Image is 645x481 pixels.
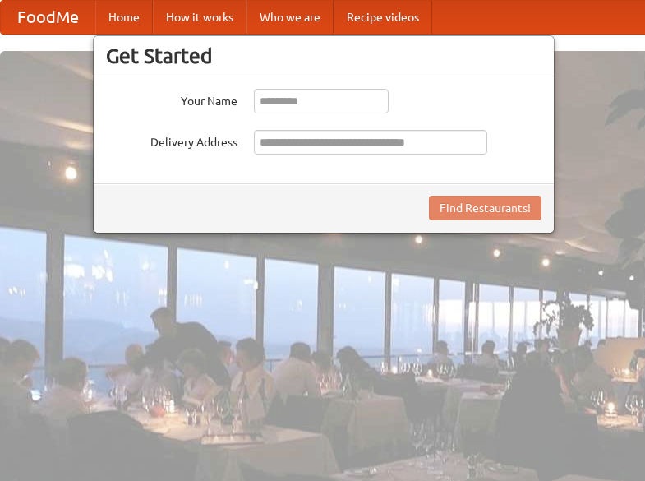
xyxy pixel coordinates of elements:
[334,1,432,34] a: Recipe videos
[106,130,237,150] label: Delivery Address
[1,1,95,34] a: FoodMe
[246,1,334,34] a: Who we are
[106,44,541,68] h3: Get Started
[106,89,237,109] label: Your Name
[429,196,541,220] button: Find Restaurants!
[95,1,153,34] a: Home
[153,1,246,34] a: How it works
